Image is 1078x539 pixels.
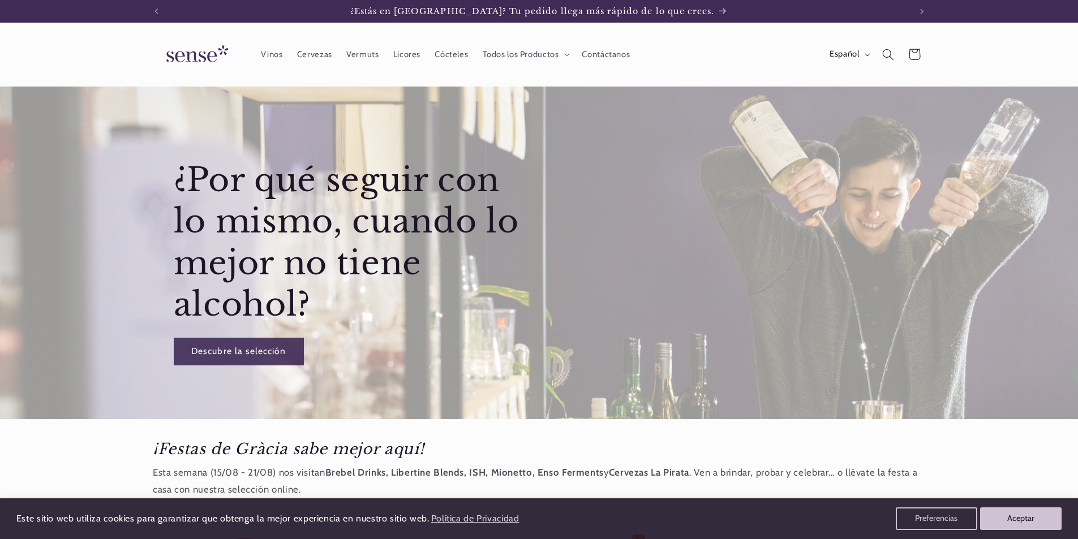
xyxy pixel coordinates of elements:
span: Todos los Productos [483,49,559,60]
span: Este sitio web utiliza cookies para garantizar que obtenga la mejor experiencia en nuestro sitio ... [16,513,430,524]
a: Vermuts [339,42,386,67]
span: Español [830,48,859,61]
em: ¡Festas de Gràcia sabe mejor aquí! [153,439,424,458]
p: Esta semana (15/08 - 21/08) nos visitan y . Ven a brindar, probar y celebrar… o llévate la festa ... [153,464,925,498]
button: Preferencias [896,507,977,530]
summary: Búsqueda [875,41,901,67]
summary: Todos los Productos [475,42,575,67]
a: Cócteles [428,42,475,67]
img: Sense [153,38,238,71]
a: Contáctanos [575,42,637,67]
a: Política de Privacidad (opens in a new tab) [429,509,521,529]
strong: Brebel Drinks, Libertine Blends, ISH, Mionetto, Enso Ferments [325,467,604,478]
a: Licores [386,42,428,67]
a: Vinos [254,42,290,67]
button: Español [822,43,875,66]
span: Contáctanos [582,49,630,60]
button: Aceptar [980,507,1062,530]
span: Vinos [261,49,282,60]
strong: Cervezas La Pirata [609,467,689,478]
span: ¿Estás en [GEOGRAPHIC_DATA]? Tu pedido llega más rápido de lo que crees. [350,6,715,16]
h2: ¿Por qué seguir con lo mismo, cuando lo mejor no tiene alcohol? [174,159,536,326]
span: Licores [393,49,420,60]
a: Descubre la selección [174,338,304,365]
a: Sense [148,34,242,75]
span: Cócteles [435,49,468,60]
span: Vermuts [346,49,379,60]
span: Cervezas [297,49,332,60]
a: Cervezas [290,42,339,67]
